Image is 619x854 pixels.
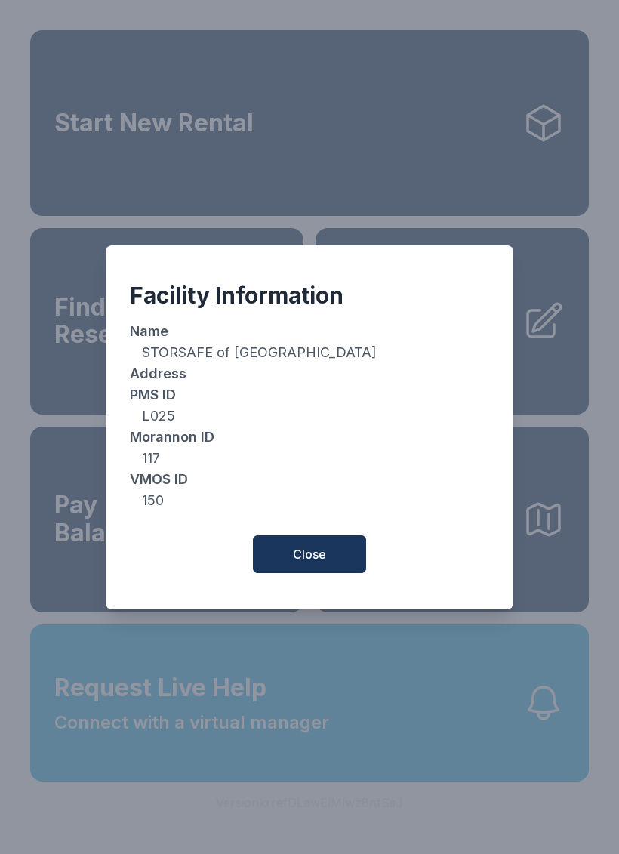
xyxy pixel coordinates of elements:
dt: Morannon ID [130,427,489,448]
dt: Name [130,321,489,342]
dt: PMS ID [130,384,489,405]
dt: Address [130,363,489,384]
dd: 150 [130,490,489,511]
dt: VMOS ID [130,469,489,490]
dd: L025 [130,405,489,427]
span: Close [293,545,326,563]
div: Facility Information [130,282,489,309]
dd: STORSAFE of [GEOGRAPHIC_DATA] [130,342,489,363]
dd: 117 [130,448,489,469]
